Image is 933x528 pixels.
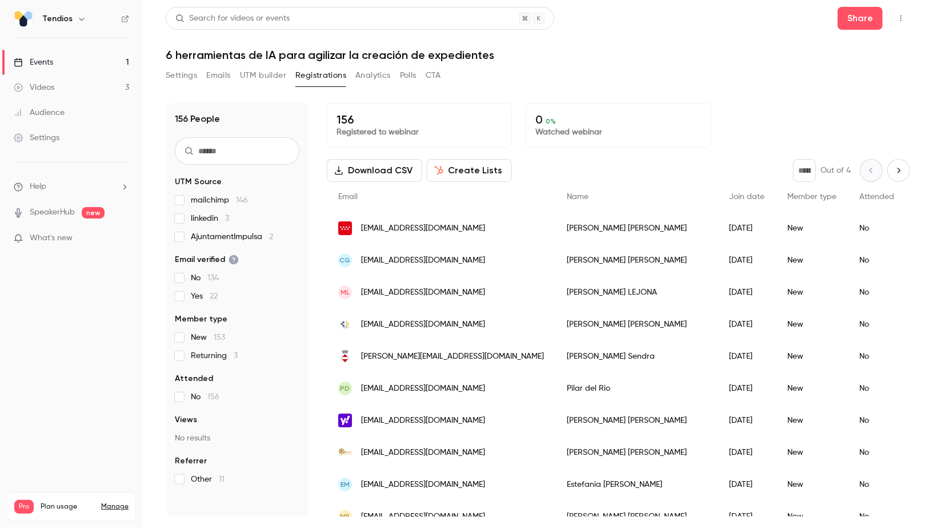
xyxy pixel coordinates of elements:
section: facet-groups [175,176,299,485]
span: [PERSON_NAME][EMAIL_ADDRESS][DOMAIN_NAME] [361,351,544,363]
span: Views [175,414,197,426]
button: Settings [166,66,197,85]
span: No [191,272,219,284]
span: 153 [214,334,225,342]
button: Polls [400,66,417,85]
span: [EMAIL_ADDRESS][DOMAIN_NAME] [361,447,485,459]
div: Videos [14,82,54,93]
span: 22 [210,292,218,300]
span: 156 [207,393,219,401]
div: [PERSON_NAME] LEJONA [555,276,718,308]
div: [DATE] [718,340,776,372]
div: No [848,276,906,308]
div: [DATE] [718,404,776,436]
span: MB [340,511,350,522]
span: [EMAIL_ADDRESS][DOMAIN_NAME] [361,415,485,427]
div: [DATE] [718,469,776,501]
p: 156 [337,113,502,126]
span: 3 [234,352,238,360]
div: [PERSON_NAME] [PERSON_NAME] [555,404,718,436]
span: [EMAIL_ADDRESS][DOMAIN_NAME] [361,383,485,395]
span: EM [341,479,350,490]
button: Share [838,7,883,30]
button: Emails [206,66,230,85]
span: mailchimp [191,194,248,206]
button: Analytics [355,66,391,85]
p: 0 [535,113,701,126]
span: Pro [14,500,34,514]
span: ML [341,287,350,297]
p: No results [175,432,299,444]
div: New [776,244,848,276]
span: No [191,391,219,403]
img: anysolution.eu [338,446,352,459]
p: Watched webinar [535,126,701,138]
div: New [776,212,848,244]
div: [PERSON_NAME] [PERSON_NAME] [555,308,718,340]
span: Email [338,193,358,201]
div: No [848,436,906,469]
span: Help [30,181,46,193]
span: Email verified [175,254,239,265]
span: Plan usage [41,502,94,511]
span: Yes [191,291,218,302]
button: Download CSV [327,159,422,182]
button: Registrations [295,66,346,85]
div: Events [14,57,53,68]
div: Audience [14,107,65,118]
p: Out of 4 [820,165,851,176]
div: No [848,308,906,340]
span: linkedin [191,213,229,224]
img: Tendios [14,10,33,28]
span: 134 [207,274,219,282]
span: [EMAIL_ADDRESS][DOMAIN_NAME] [361,479,485,491]
img: valls.cat [338,350,352,363]
span: Pd [341,383,350,394]
img: salud.madrid.org [338,221,352,235]
div: [PERSON_NAME] [PERSON_NAME] [555,436,718,469]
span: What's new [30,232,73,244]
div: Estefania [PERSON_NAME] [555,469,718,501]
h1: 6 herramientas de IA para agilizar la creación de expedientes [166,48,910,62]
div: No [848,469,906,501]
div: No [848,372,906,404]
button: Next page [887,159,910,182]
span: Join date [729,193,764,201]
a: SpeakerHub [30,207,75,219]
button: UTM builder [240,66,286,85]
div: New [776,308,848,340]
div: [DATE] [718,276,776,308]
span: Attended [175,373,213,384]
button: CTA [426,66,441,85]
span: [EMAIL_ADDRESS][DOMAIN_NAME] [361,223,485,235]
div: [DATE] [718,372,776,404]
div: New [776,469,848,501]
span: 3 [225,215,229,223]
span: [EMAIL_ADDRESS][DOMAIN_NAME] [361,511,485,523]
button: Create Lists [427,159,512,182]
div: New [776,340,848,372]
span: 0 % [546,117,556,125]
span: 11 [219,475,225,483]
div: New [776,404,848,436]
span: 146 [236,196,248,204]
div: No [848,212,906,244]
span: [EMAIL_ADDRESS][DOMAIN_NAME] [361,255,485,267]
img: yahoo.es [338,414,352,427]
span: New [191,332,225,343]
span: Referrer [175,455,207,467]
p: Registered to webinar [337,126,502,138]
div: [DATE] [718,436,776,469]
img: gobiernodecanarias.org [338,317,352,331]
span: new [82,207,105,219]
span: Other [191,474,225,485]
div: No [848,340,906,372]
div: Pilar del Rio [555,372,718,404]
div: [PERSON_NAME] [PERSON_NAME] [555,244,718,276]
span: Attended [859,193,894,201]
div: No [848,244,906,276]
div: New [776,276,848,308]
span: Member type [175,313,227,325]
div: New [776,436,848,469]
div: Settings [14,132,59,144]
